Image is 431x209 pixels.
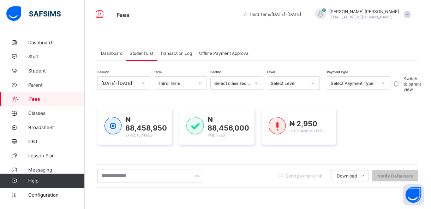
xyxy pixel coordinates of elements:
[28,54,85,59] span: Staff
[377,173,413,179] span: Notify Defaulters
[331,81,377,86] div: Select Payment Type
[125,115,167,132] span: ₦ 88,458,950
[271,81,307,86] div: Select Level
[28,124,85,130] span: Broadsheet
[208,133,225,137] span: Paid Fees
[28,178,84,184] span: Help
[242,12,301,17] span: session/term information
[97,70,109,74] span: Session
[337,173,357,179] span: Download
[158,81,194,86] div: Third Term
[29,96,85,102] span: Fees
[289,120,317,128] span: ₦ 2,950
[101,51,122,56] span: Dashboard
[28,139,85,144] span: CBT
[289,129,324,133] span: Outstanding Fees
[327,70,348,74] span: Payment Type
[186,117,204,135] img: paid-1.3eb1404cbcb1d3b736510a26bbfa3ccb.svg
[130,51,153,56] span: Student List
[116,11,130,18] span: Fees
[160,51,192,56] span: Transaction Log
[214,81,250,86] div: Select class section
[28,68,85,74] span: Student
[210,70,221,74] span: Section
[28,82,85,88] span: Parent
[308,8,414,20] div: PatriciaAaron
[267,70,275,74] span: Level
[104,117,122,135] img: expected-1.03dd87d44185fb6c27cc9b2570c10499.svg
[329,9,399,14] span: [PERSON_NAME] [PERSON_NAME]
[28,110,85,116] span: Classes
[101,81,137,86] div: [DATE]-[DATE]
[154,70,162,74] span: Term
[199,51,250,56] span: Offline Payment Approval
[125,133,152,137] span: Expected Fees
[403,184,424,205] button: Open asap
[28,40,85,45] span: Dashboard
[6,6,61,21] img: safsims
[28,192,84,198] span: Configuration
[269,117,286,135] img: outstanding-1.146d663e52f09953f639664a84e30106.svg
[28,167,85,173] span: Messaging
[286,173,322,179] span: Send payment link
[403,76,421,92] label: Switch to parent view
[208,115,249,132] span: ₦ 88,456,000
[329,15,392,19] span: [EMAIL_ADDRESS][DOMAIN_NAME]
[28,153,85,158] span: Lesson Plan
